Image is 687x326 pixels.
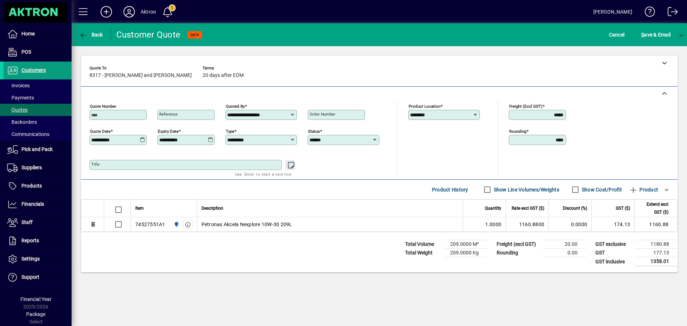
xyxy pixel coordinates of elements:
a: Support [4,268,72,286]
button: Add [95,5,118,18]
span: Package [26,311,45,317]
span: Quantity [485,204,501,212]
span: Product [629,184,658,195]
mat-label: Order number [310,112,335,117]
a: POS [4,43,72,61]
app-page-header-button: Back [72,28,111,41]
td: 177.13 [635,249,678,257]
td: 1358.01 [635,257,678,266]
div: 74527551A1 [135,221,165,228]
a: Payments [4,92,72,104]
mat-label: Type [226,129,234,134]
td: 20.00 [543,240,586,249]
span: HAMILTON [172,220,180,228]
a: Invoices [4,79,72,92]
span: Pick and Pack [21,146,53,152]
td: 1180.88 [635,240,678,249]
mat-label: Expiry date [158,129,179,134]
span: Reports [21,238,39,243]
a: Knowledge Base [639,1,655,25]
td: 1160.88 [634,217,677,232]
td: 0.0000 [549,217,591,232]
span: Back [79,32,103,38]
mat-label: Status [308,129,320,134]
a: Suppliers [4,159,72,177]
td: Total Weight [401,249,444,257]
button: Save & Email [638,28,674,41]
div: Customer Quote [116,29,181,40]
mat-label: Product location [409,104,440,109]
span: 1.0000 [485,221,502,228]
mat-label: Quote number [90,104,116,109]
span: Cancel [609,29,625,40]
span: NEW [190,33,199,37]
a: Quotes [4,104,72,116]
td: GST exclusive [592,240,635,249]
button: Product History [429,183,471,196]
a: Financials [4,195,72,213]
td: GST inclusive [592,257,635,266]
div: 1160.8800 [510,221,544,228]
a: Settings [4,250,72,268]
span: Support [21,274,39,280]
a: Staff [4,214,72,232]
td: Total Volume [401,240,444,249]
span: POS [21,49,31,55]
button: Product [625,183,662,196]
span: 20 days after EOM [203,73,244,78]
span: Suppliers [21,165,42,170]
span: Payments [7,95,34,101]
td: 209.0000 Kg [444,249,487,257]
span: Financials [21,201,44,207]
div: [PERSON_NAME] [593,6,632,18]
div: Aktron [141,6,156,18]
span: Communications [7,131,49,137]
label: Show Cost/Profit [580,186,622,193]
td: Rounding [493,249,543,257]
a: Home [4,25,72,43]
a: Logout [662,1,678,25]
span: Financial Year [20,296,52,302]
span: 8317 - [PERSON_NAME] and [PERSON_NAME] [89,73,192,78]
span: GST ($) [616,204,630,212]
a: Pick and Pack [4,141,72,159]
mat-label: Quote date [90,129,111,134]
span: Backorders [7,119,37,125]
td: 174.13 [591,217,634,232]
button: Back [77,28,105,41]
mat-label: Quoted by [226,104,245,109]
mat-label: Title [91,162,99,167]
span: ave & Email [641,29,671,40]
span: Home [21,31,35,37]
mat-label: Rounding [509,129,526,134]
mat-hint: Use 'Enter' to start a new line [235,170,291,178]
span: Item [135,204,144,212]
td: GST [592,249,635,257]
span: Products [21,183,42,189]
span: Description [201,204,223,212]
a: Products [4,177,72,195]
span: Quotes [7,107,28,113]
a: Reports [4,232,72,250]
span: Customers [21,67,46,73]
span: Staff [21,219,33,225]
label: Show Line Volumes/Weights [492,186,559,193]
span: Settings [21,256,40,262]
td: 209.0000 M³ [444,240,487,249]
span: S [641,32,644,38]
mat-label: Reference [159,112,177,117]
mat-label: Freight (excl GST) [509,104,542,109]
span: Extend excl GST ($) [639,200,668,216]
span: Product History [432,184,468,195]
button: Cancel [607,28,627,41]
button: Profile [118,5,141,18]
td: Freight (excl GST) [493,240,543,249]
span: Petronas Akcela Nexplore 10W-30 209L [201,221,292,228]
td: 0.00 [543,249,586,257]
a: Backorders [4,116,72,128]
a: Communications [4,128,72,140]
span: Invoices [7,83,30,88]
span: Discount (%) [563,204,587,212]
span: Rate excl GST ($) [512,204,544,212]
